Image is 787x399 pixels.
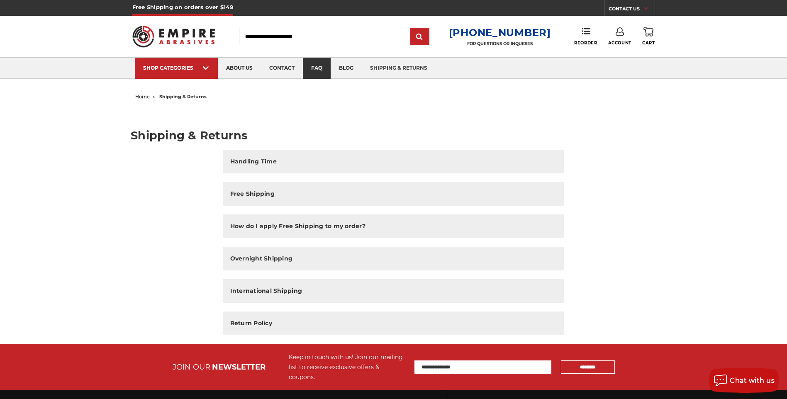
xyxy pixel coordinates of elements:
span: Reorder [574,40,597,46]
h2: Overnight Shipping [230,254,293,263]
img: Empire Abrasives [132,20,215,53]
button: Overnight Shipping [223,247,565,270]
span: Account [608,40,631,46]
span: NEWSLETTER [212,363,266,372]
a: shipping & returns [362,58,436,79]
a: blog [331,58,362,79]
button: Free Shipping [223,182,565,206]
div: Keep in touch with us! Join our mailing list to receive exclusive offers & coupons. [289,352,406,382]
a: about us [218,58,261,79]
a: home [135,94,150,100]
a: [PHONE_NUMBER] [449,27,551,39]
h2: Handling Time [230,157,277,166]
p: FOR QUESTIONS OR INQUIRIES [449,41,551,46]
a: faq [303,58,331,79]
h2: Return Policy [230,319,272,328]
input: Submit [412,29,428,45]
a: Cart [642,27,655,46]
h2: How do I apply Free Shipping to my order? [230,222,365,231]
a: CONTACT US [609,4,655,16]
button: Chat with us [709,368,779,393]
a: contact [261,58,303,79]
button: How do I apply Free Shipping to my order? [223,214,565,238]
h1: Shipping & Returns [131,130,656,141]
h2: Free Shipping [230,190,275,198]
span: shipping & returns [159,94,207,100]
h2: International Shipping [230,287,302,295]
button: International Shipping [223,279,565,303]
span: JOIN OUR [173,363,210,372]
button: Handling Time [223,150,565,173]
span: Chat with us [730,377,775,384]
button: Return Policy [223,311,565,335]
a: Reorder [574,27,597,45]
span: Cart [642,40,655,46]
div: SHOP CATEGORIES [143,65,210,71]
